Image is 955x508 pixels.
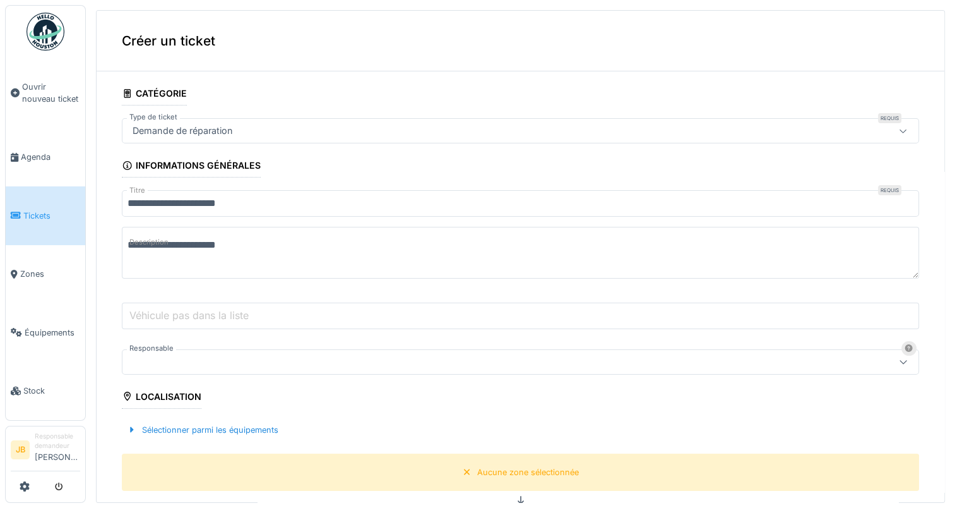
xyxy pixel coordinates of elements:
[878,185,901,195] div: Requis
[128,124,238,138] div: Demande de réparation
[6,361,85,420] a: Stock
[878,113,901,123] div: Requis
[27,13,64,51] img: Badge_color-CXgf-gQk.svg
[6,245,85,303] a: Zones
[127,343,176,354] label: Responsable
[6,57,85,128] a: Ouvrir nouveau ticket
[25,327,80,339] span: Équipements
[122,156,261,178] div: Informations générales
[127,112,180,123] label: Type de ticket
[11,432,80,471] a: JB Responsable demandeur[PERSON_NAME]
[127,185,148,196] label: Titre
[22,81,80,105] span: Ouvrir nouveau ticket
[35,432,80,451] div: Responsable demandeur
[35,432,80,468] li: [PERSON_NAME]
[23,210,80,222] span: Tickets
[97,11,944,71] div: Créer un ticket
[6,186,85,245] a: Tickets
[11,440,30,459] li: JB
[477,466,579,478] div: Aucune zone sélectionnée
[122,84,187,106] div: Catégorie
[6,128,85,186] a: Agenda
[6,303,85,361] a: Équipements
[122,387,201,409] div: Localisation
[122,421,283,438] div: Sélectionner parmi les équipements
[127,234,171,250] label: Description
[127,308,251,323] label: Véhicule pas dans la liste
[20,268,80,280] span: Zones
[23,385,80,397] span: Stock
[21,151,80,163] span: Agenda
